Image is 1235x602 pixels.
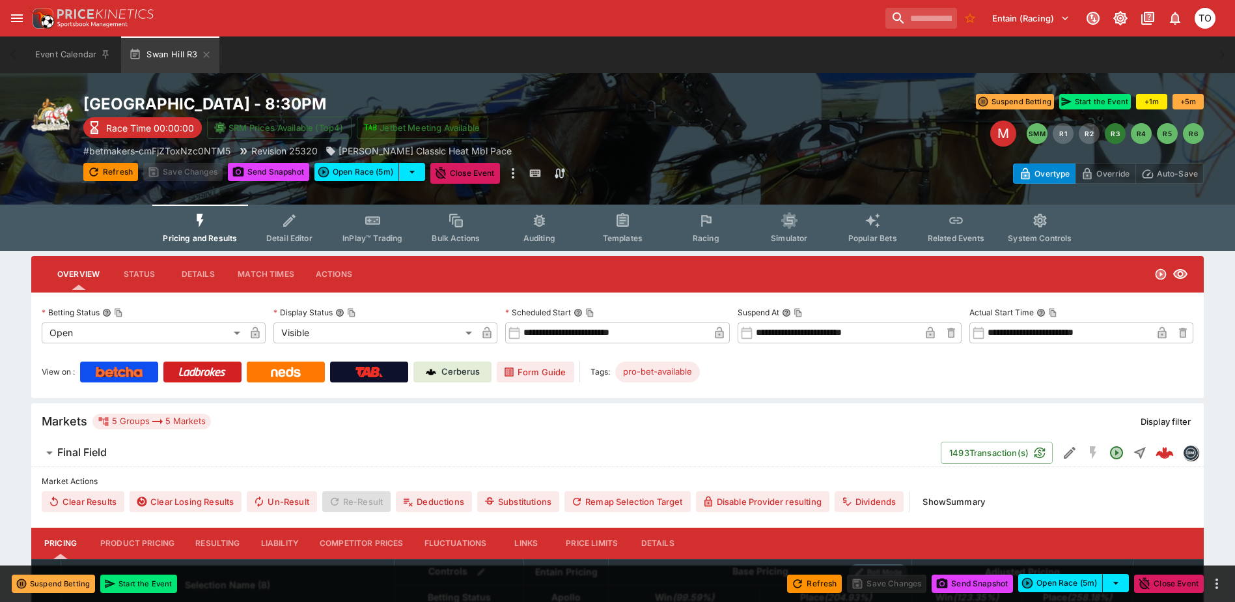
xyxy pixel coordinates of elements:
[628,528,687,559] button: Details
[1133,411,1199,432] button: Display filter
[42,307,100,318] p: Betting Status
[314,163,425,181] div: split button
[413,362,492,382] a: Cerberus
[114,308,123,317] button: Copy To Clipboard
[31,528,90,559] button: Pricing
[1103,574,1129,592] button: select merge strategy
[976,94,1054,109] button: Suspend Betting
[130,491,242,512] button: Clear Losing Results
[915,491,993,512] button: ShowSummary
[57,446,107,459] h6: Final Field
[1018,574,1129,592] div: split button
[355,367,383,377] img: TabNZ
[505,307,571,318] p: Scheduled Start
[266,233,312,243] span: Detail Editor
[771,233,807,243] span: Simulator
[42,322,245,343] div: Open
[693,233,719,243] span: Racing
[1008,233,1072,243] span: System Controls
[106,121,194,135] p: Race Time 00:00:00
[473,564,490,580] button: Bulk edit
[326,144,512,158] div: Heidi George Mares Classic Heat Mbl Pace
[932,575,1013,593] button: Send Snapshot
[555,528,628,559] button: Price Limits
[83,144,230,158] p: Copy To Clipboard
[727,564,794,580] div: Base Pricing
[227,259,305,290] button: Match Times
[42,414,87,429] h5: Markets
[339,144,512,158] p: [PERSON_NAME] Classic Heat Mbl Pace
[1157,167,1198,180] p: Auto-Save
[1109,445,1124,461] svg: Open
[394,559,524,584] th: Controls
[1059,94,1131,109] button: Start the Event
[5,7,29,30] button: open drawer
[83,163,138,181] button: Refresh
[29,5,55,31] img: PriceKinetics Logo
[1128,441,1152,465] button: Straight
[615,362,700,382] div: Betting Target: cerberus
[357,117,488,139] button: Jetbet Meeting Available
[849,564,908,580] div: Show/hide Price Roll mode configuration.
[57,21,128,27] img: Sportsbook Management
[364,121,377,134] img: jetbet-logo.svg
[309,528,414,559] button: Competitor Prices
[247,491,316,512] span: Un-Result
[696,491,829,512] button: Disable Provider resulting
[794,308,803,317] button: Copy To Clipboard
[121,36,219,73] button: Swan Hill R3
[396,491,472,512] button: Deductions
[271,367,300,377] img: Neds
[564,491,691,512] button: Remap Selection Target
[787,575,842,593] button: Refresh
[497,362,574,382] a: Form Guide
[335,308,344,317] button: Display StatusCopy To Clipboard
[347,308,356,317] button: Copy To Clipboard
[1156,444,1174,462] div: 47cd2a8a-9163-4921-ac94-677f91472407
[31,94,73,136] img: harness_racing.png
[523,233,555,243] span: Auditing
[1195,8,1215,29] div: Thomas OConnor
[1081,441,1105,465] button: SGM Disabled
[1053,123,1074,144] button: R1
[928,233,984,243] span: Related Events
[1183,123,1204,144] button: R6
[305,259,363,290] button: Actions
[1079,123,1100,144] button: R2
[399,163,425,181] button: select merge strategy
[96,367,143,377] img: Betcha
[941,442,1053,464] button: 1493Transaction(s)
[1183,445,1199,461] div: betmakers
[885,8,957,29] input: search
[990,121,1016,147] div: Edit Meeting
[524,559,609,584] th: Entain Pricing
[603,233,643,243] span: Templates
[251,528,309,559] button: Liability
[1154,268,1167,281] svg: Open
[1173,94,1204,109] button: +5m
[42,362,75,382] label: View on :
[100,575,177,593] button: Start the Event
[1027,123,1048,144] button: SMM
[1013,164,1075,184] button: Overtype
[42,472,1193,491] label: Market Actions
[782,308,791,317] button: Suspend AtCopy To Clipboard
[273,322,477,343] div: Visible
[1136,7,1159,30] button: Documentation
[83,94,644,114] h2: Copy To Clipboard
[848,233,897,243] span: Popular Bets
[1048,308,1057,317] button: Copy To Clipboard
[1081,7,1105,30] button: Connected to PK
[585,308,594,317] button: Copy To Clipboard
[31,440,941,466] button: Final Field
[1105,441,1128,465] button: Open
[1136,94,1167,109] button: +1m
[426,367,436,377] img: Cerberus
[432,233,480,243] span: Bulk Actions
[414,528,497,559] button: Fluctuations
[169,259,227,290] button: Details
[314,163,399,181] button: Open Race (5m)
[42,491,124,512] button: Clear Results
[102,308,111,317] button: Betting StatusCopy To Clipboard
[251,144,318,158] p: Revision 25320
